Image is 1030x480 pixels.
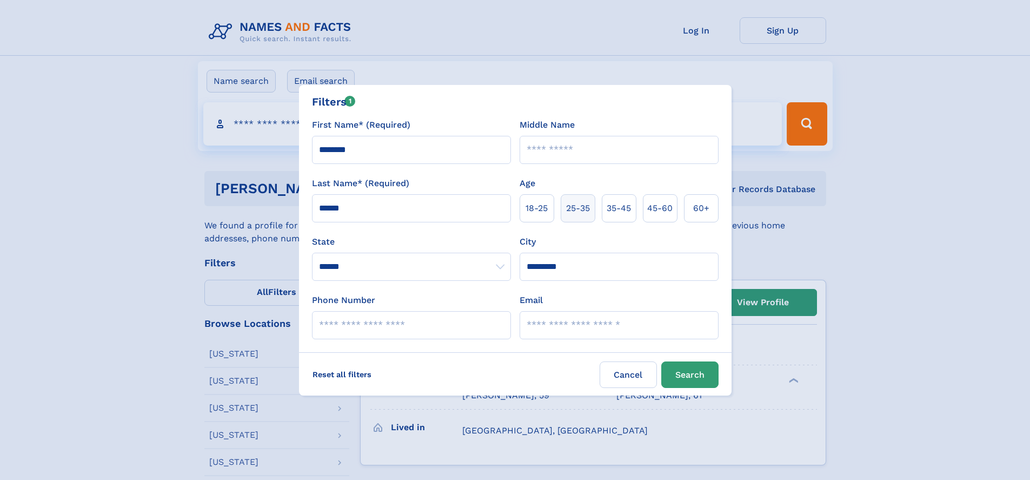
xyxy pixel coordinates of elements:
label: Reset all filters [305,361,378,387]
button: Search [661,361,719,388]
span: 45‑60 [647,202,673,215]
label: State [312,235,511,248]
label: Cancel [600,361,657,388]
label: Email [520,294,543,307]
label: First Name* (Required) [312,119,410,131]
label: City [520,235,536,248]
span: 35‑45 [607,202,631,215]
label: Phone Number [312,294,375,307]
label: Last Name* (Required) [312,177,409,190]
div: Filters [312,94,356,110]
label: Middle Name [520,119,575,131]
span: 25‑35 [566,202,590,215]
label: Age [520,177,535,190]
span: 60+ [693,202,709,215]
span: 18‑25 [526,202,548,215]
